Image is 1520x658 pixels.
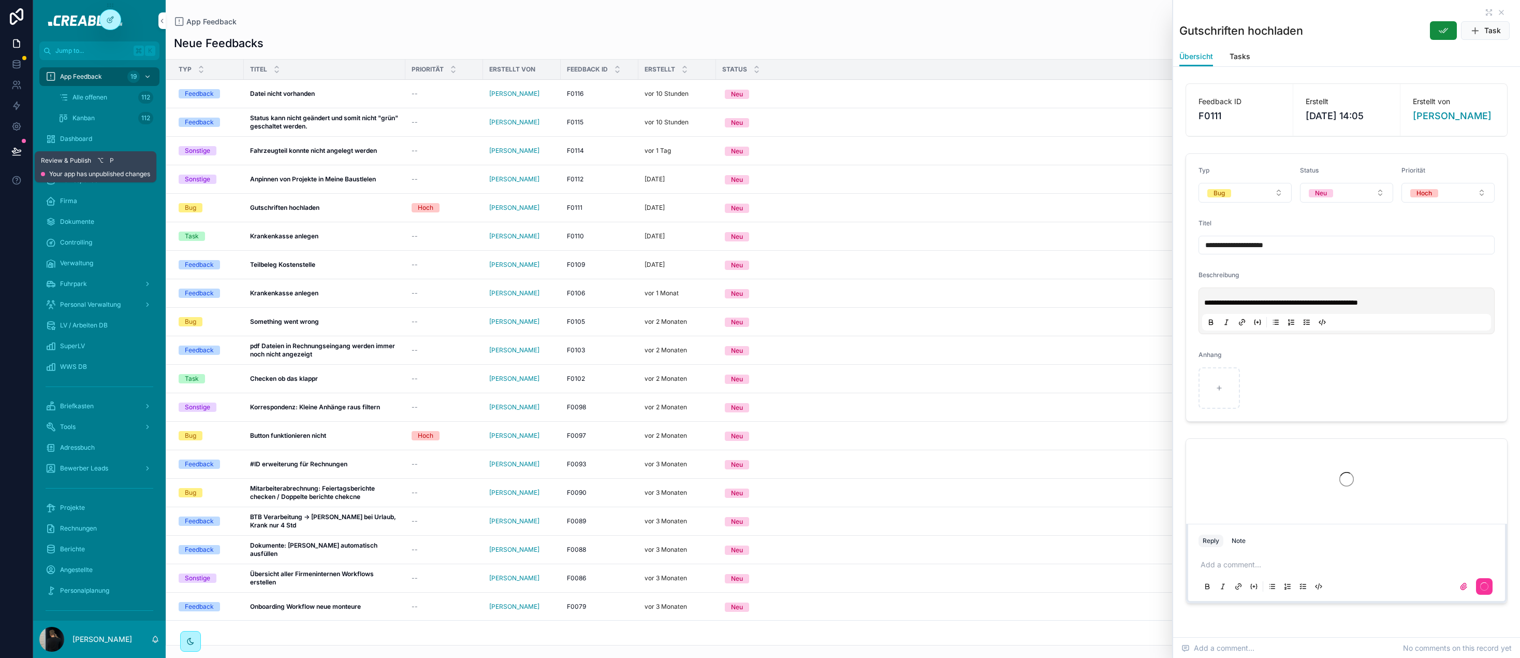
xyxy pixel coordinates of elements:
p: vor 1 Monat [645,289,679,297]
img: App logo [41,12,157,29]
a: -- [412,118,477,126]
span: Tools [60,423,76,431]
span: -- [412,346,418,354]
a: F0103 [567,346,632,354]
button: Select Button [717,284,1507,303]
span: Kanban [72,114,95,122]
a: Select Button [716,454,1507,474]
a: Feedback [179,260,238,269]
a: [PERSON_NAME] [489,118,554,126]
div: Sonstige [185,175,210,184]
span: -- [412,318,418,326]
span: F0116 [567,90,583,98]
span: F0109 [567,261,585,269]
a: Feedback [179,118,238,127]
span: -- [412,232,418,240]
button: Select Button [717,483,1507,502]
a: [PERSON_NAME] [489,261,539,269]
a: [DATE] [645,204,710,212]
a: vor 2 Monaten [645,403,710,411]
a: Sonstige [179,175,238,184]
div: Neu [731,175,743,184]
a: vor 2 Monaten [645,375,710,383]
button: Jump to...K [39,41,159,60]
a: -- [412,346,477,354]
strong: Teilbeleg Kostenstelle [250,261,315,268]
a: vor 10 Stunden [645,90,710,98]
span: [PERSON_NAME] [489,289,539,297]
div: Neu [731,318,743,327]
span: F0110 [567,232,584,240]
a: [PERSON_NAME] [489,204,539,212]
span: [PERSON_NAME] [489,318,539,326]
button: Select Button [717,141,1507,160]
a: [PERSON_NAME] [489,460,539,468]
span: -- [412,489,418,497]
p: [DATE] [645,261,665,269]
p: vor 1 Tag [645,147,671,155]
a: F0110 [567,232,632,240]
a: F0114 [567,147,632,155]
a: Feedback [179,346,238,355]
strong: #ID erweiterung für Rechnungen [250,460,347,468]
div: 112 [138,112,153,124]
div: Neu [731,232,743,241]
a: Adressbuch [39,438,159,457]
a: [PERSON_NAME] [489,289,554,297]
span: Übersicht [1179,51,1213,62]
p: vor 2 Monaten [645,346,687,354]
a: vor 1 Monat [645,289,710,297]
span: [PERSON_NAME] [489,432,539,440]
a: Bug [179,317,238,326]
div: Neu [731,118,743,127]
p: [DATE] [645,204,665,212]
a: -- [412,375,477,383]
strong: Korrespondenz: Kleine Anhänge raus filtern [250,403,380,411]
div: Neu [731,204,743,213]
a: -- [412,175,477,183]
strong: Something went wrong [250,318,319,325]
span: -- [412,460,418,468]
div: Neu [731,403,743,412]
div: Neu [731,147,743,156]
a: F0116 [567,90,632,98]
a: Select Button [716,397,1507,417]
span: Task [1484,25,1501,36]
strong: Fahrzeugteil konnte nicht angelegt werden [250,147,377,154]
button: Select Button [717,312,1507,331]
span: Alle offenen [72,93,107,102]
a: Feedback [179,289,238,298]
a: [PERSON_NAME] [1413,109,1492,123]
a: [DATE] [645,175,710,183]
div: Neu [731,90,743,99]
a: vor 3 Monaten [645,489,710,497]
a: [PERSON_NAME] [489,147,539,155]
span: Personal Verwaltung [60,301,121,309]
a: [PERSON_NAME] [489,90,539,98]
a: Alle offenen112 [52,88,159,107]
a: Something went wrong [250,318,399,326]
span: Dashboard [60,135,92,143]
a: vor 2 Monaten [645,318,710,326]
div: Bug [185,431,196,440]
a: Feedback [179,460,238,469]
span: F0115 [567,118,583,126]
a: F0109 [567,261,632,269]
a: [PERSON_NAME] [489,175,554,183]
button: Select Button [717,341,1507,360]
div: scrollable content [33,60,166,621]
span: [PERSON_NAME] [489,175,539,183]
a: [PERSON_NAME] [489,90,554,98]
a: Firma [39,192,159,210]
span: F0090 [567,489,587,497]
a: App Feedback [174,17,237,27]
a: App Feedback19 [39,67,159,86]
a: Übersicht [1179,47,1213,67]
strong: Checken ob das klappr [250,375,318,382]
a: [PERSON_NAME] [489,346,539,354]
strong: pdf Dateien in Rechnungseingang werden immer noch nicht angezeigt [250,342,397,358]
a: Select Button [716,426,1507,446]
